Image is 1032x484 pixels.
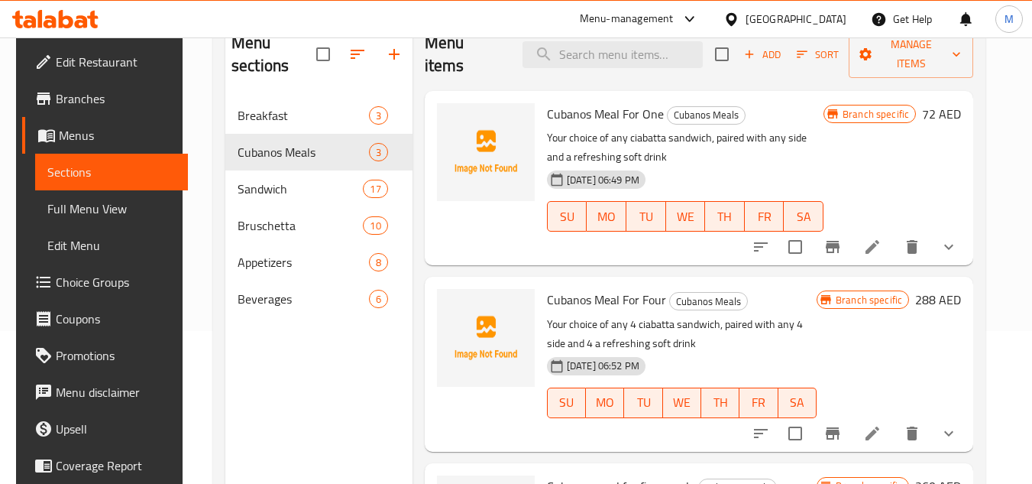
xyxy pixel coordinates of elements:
[225,171,412,207] div: Sandwich17
[56,273,176,291] span: Choice Groups
[225,134,412,171] div: Cubanos Meals3
[547,288,666,311] span: Cubanos Meal For Four
[940,238,958,256] svg: Show Choices
[56,310,176,328] span: Coupons
[663,388,701,418] button: WE
[670,293,747,310] span: Cubanos Meals
[547,102,664,125] span: Cubanos Meal For One
[522,41,703,68] input: search
[779,231,811,263] span: Select to update
[940,424,958,443] svg: Show Choices
[370,292,387,307] span: 6
[738,43,787,67] span: Add item
[742,46,783,63] span: Add
[779,417,811,450] span: Select to update
[593,206,620,228] span: MO
[547,388,586,418] button: SU
[369,253,388,271] div: items
[238,106,369,125] div: Breakfast
[745,201,785,232] button: FR
[672,206,700,228] span: WE
[35,154,189,190] a: Sections
[587,201,626,232] button: MO
[56,420,176,438] span: Upsell
[225,97,412,134] div: Breakfast3
[225,207,412,244] div: Bruschetta10
[666,201,706,232] button: WE
[668,106,745,124] span: Cubanos Meals
[363,180,387,198] div: items
[238,180,364,198] span: Sandwich
[22,264,189,300] a: Choice Groups
[238,290,369,308] span: Beverages
[863,238,882,256] a: Edit menu item
[238,253,369,271] div: Appetizers
[56,456,176,475] span: Coverage Report
[22,300,189,337] a: Coupons
[707,391,733,414] span: TH
[922,103,961,125] h6: 72 AED
[22,117,189,154] a: Menus
[47,236,176,255] span: Edit Menu
[376,36,412,73] button: Add section
[307,38,339,70] span: Select all sections
[592,391,618,414] span: MO
[785,391,810,414] span: SA
[751,206,778,228] span: FR
[22,44,189,80] a: Edit Restaurant
[225,244,412,281] div: Appetizers8
[742,229,779,265] button: sort-choices
[836,107,915,122] span: Branch specific
[746,11,846,28] div: [GEOGRAPHIC_DATA]
[705,201,745,232] button: TH
[632,206,660,228] span: TU
[369,290,388,308] div: items
[790,206,817,228] span: SA
[849,31,973,78] button: Manage items
[56,346,176,365] span: Promotions
[369,143,388,161] div: items
[894,229,930,265] button: delete
[370,109,387,123] span: 3
[56,89,176,108] span: Branches
[370,255,387,270] span: 8
[669,292,748,310] div: Cubanos Meals
[547,315,817,353] p: Your choice of any 4 ciabatta sandwich, paired with any 4 side and 4 a refreshing soft drink
[739,388,778,418] button: FR
[787,43,849,67] span: Sort items
[554,206,581,228] span: SU
[225,281,412,317] div: Beverages6
[797,46,839,63] span: Sort
[669,391,695,414] span: WE
[22,374,189,411] a: Menu disclaimer
[742,415,779,452] button: sort-choices
[746,391,772,414] span: FR
[47,163,176,181] span: Sections
[738,43,787,67] button: Add
[22,80,189,117] a: Branches
[238,216,364,235] span: Bruschetta
[561,359,645,373] span: [DATE] 06:52 PM
[238,143,369,161] span: Cubanos Meals
[47,200,176,218] span: Full Menu View
[586,388,624,418] button: MO
[437,103,535,201] img: Cubanos Meal For One
[930,415,967,452] button: show more
[547,128,823,167] p: Your choice of any ciabatta sandwich, paired with any side and a refreshing soft drink
[561,173,645,187] span: [DATE] 06:49 PM
[369,106,388,125] div: items
[363,216,387,235] div: items
[894,415,930,452] button: delete
[22,411,189,447] a: Upsell
[425,31,505,77] h2: Menu items
[56,53,176,71] span: Edit Restaurant
[626,201,666,232] button: TU
[22,447,189,484] a: Coverage Report
[863,424,882,443] a: Edit menu item
[814,415,851,452] button: Branch-specific-item
[706,38,738,70] span: Select section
